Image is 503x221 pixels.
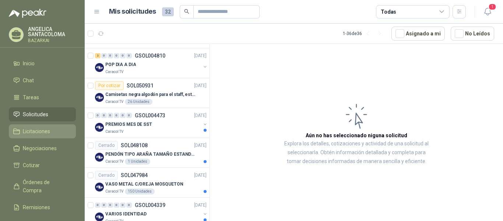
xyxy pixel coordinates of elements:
p: GSOL004810 [135,53,165,58]
a: Licitaciones [9,124,76,138]
div: 0 [101,203,107,208]
a: 2 0 0 0 0 0 GSOL004810[DATE] Company LogoPOP DIA A DIACaracol TV [95,51,208,75]
div: Todas [381,8,396,16]
p: GSOL004339 [135,203,165,208]
p: VARIOS IDENTIDAD [105,211,147,218]
img: Company Logo [95,123,104,132]
div: 150 Unidades [125,189,155,194]
a: CerradoSOL048108[DATE] Company LogoPENDÓN TIPO ARAÑA TAMAÑO ESTANDARCaracol TV1 Unidades [85,138,210,168]
a: Solicitudes [9,107,76,121]
p: SOL050931 [127,83,154,88]
p: POP DIA A DIA [105,61,136,68]
div: Cerrado [95,171,118,180]
span: search [184,9,189,14]
p: [DATE] [194,52,207,59]
p: SOL048108 [121,143,148,148]
a: Cotizar [9,158,76,172]
div: Por cotizar [95,81,124,90]
span: Remisiones [23,203,50,211]
p: Caracol TV [105,159,123,165]
div: Cerrado [95,141,118,150]
p: ANGELICA SANTACOLOMA [28,27,76,37]
div: 0 [126,113,132,118]
span: 32 [162,7,174,16]
p: Caracol TV [105,189,123,194]
p: PREMIOS MES DE SST [105,121,152,128]
p: [DATE] [194,82,207,89]
a: Órdenes de Compra [9,175,76,197]
h1: Mis solicitudes [109,6,156,17]
p: Explora los detalles, cotizaciones y actividad de una solicitud al seleccionarla. Obtén informaci... [284,139,429,166]
span: Tareas [23,93,39,101]
span: Solicitudes [23,110,48,118]
div: 0 [120,203,126,208]
div: 0 [95,113,101,118]
span: Chat [23,76,34,84]
h3: Aún no has seleccionado niguna solicitud [306,131,407,139]
a: Por cotizarSOL050931[DATE] Company LogoCamisetas negra algodón para el staff, estampadas en espal... [85,78,210,108]
div: 0 [126,53,132,58]
div: 1 Unidades [125,159,150,165]
p: PENDÓN TIPO ARAÑA TAMAÑO ESTANDAR [105,151,197,158]
div: 0 [108,203,113,208]
a: Chat [9,73,76,87]
div: 0 [120,113,126,118]
p: BAZARKAI [28,38,76,43]
p: [DATE] [194,142,207,149]
span: Inicio [23,59,35,68]
div: 0 [120,53,126,58]
p: [DATE] [194,202,207,209]
div: 26 Unidades [125,99,152,105]
div: 1 - 36 de 36 [343,28,386,39]
p: Caracol TV [105,69,123,75]
p: [DATE] [194,112,207,119]
div: 0 [108,113,113,118]
p: GSOL004473 [135,113,165,118]
p: SOL047984 [121,173,148,178]
div: 0 [95,203,101,208]
div: 0 [126,203,132,208]
button: No Leídos [451,27,494,41]
div: 0 [114,203,119,208]
p: Camisetas negra algodón para el staff, estampadas en espalda y frente con el logo [105,91,197,98]
span: Cotizar [23,161,40,169]
div: 0 [114,53,119,58]
div: 0 [101,113,107,118]
a: 0 0 0 0 0 0 GSOL004473[DATE] Company LogoPREMIOS MES DE SSTCaracol TV [95,111,208,135]
button: Asignado a mi [391,27,445,41]
div: 0 [108,53,113,58]
p: VASO METAL C/OREJA MOSQUETON [105,181,183,188]
img: Company Logo [95,63,104,72]
a: Negociaciones [9,141,76,155]
span: Negociaciones [23,144,57,152]
div: 0 [114,113,119,118]
img: Company Logo [95,93,104,102]
p: [DATE] [194,172,207,179]
span: Licitaciones [23,127,50,135]
p: Caracol TV [105,99,123,105]
div: 0 [101,53,107,58]
a: Inicio [9,56,76,70]
a: Tareas [9,90,76,104]
img: Company Logo [95,153,104,162]
span: Órdenes de Compra [23,178,69,194]
span: 1 [488,3,496,10]
img: Company Logo [95,183,104,191]
p: Caracol TV [105,129,123,135]
div: 2 [95,53,101,58]
button: 1 [481,5,494,18]
a: CerradoSOL047984[DATE] Company LogoVASO METAL C/OREJA MOSQUETONCaracol TV150 Unidades [85,168,210,198]
img: Logo peakr [9,9,46,18]
a: Remisiones [9,200,76,214]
